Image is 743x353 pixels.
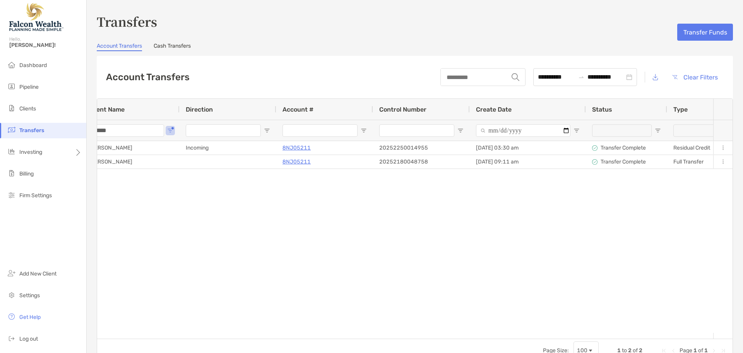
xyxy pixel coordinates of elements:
[282,124,358,137] input: Account # Filter Input
[7,312,16,321] img: get-help icon
[7,125,16,134] img: transfers icon
[361,127,367,134] button: Open Filter Menu
[672,75,678,79] img: button icon
[7,169,16,178] img: billing icon
[7,103,16,113] img: clients icon
[19,192,52,199] span: Firm Settings
[89,106,125,113] span: Client Name
[7,60,16,69] img: dashboard icon
[379,124,454,137] input: Control Number Filter Input
[83,141,180,155] div: [PERSON_NAME]
[666,69,724,86] button: Clear Filters
[19,84,39,90] span: Pipeline
[601,143,646,153] p: Transfer Complete
[512,73,519,81] img: input icon
[180,141,276,155] div: Incoming
[373,141,470,155] div: 20252250014955
[83,155,180,169] div: [PERSON_NAME]
[9,3,63,31] img: Falcon Wealth Planning Logo
[7,269,16,278] img: add_new_client icon
[19,105,36,112] span: Clients
[655,127,661,134] button: Open Filter Menu
[592,159,597,165] img: status icon
[19,292,40,299] span: Settings
[7,334,16,343] img: logout icon
[457,127,464,134] button: Open Filter Menu
[673,106,688,113] span: Type
[282,106,313,113] span: Account #
[470,141,586,155] div: [DATE] 03:30 am
[264,127,270,134] button: Open Filter Menu
[379,106,426,113] span: Control Number
[106,72,190,83] h2: Account Transfers
[19,127,44,134] span: Transfers
[677,24,733,41] button: Transfer Funds
[7,190,16,200] img: firm-settings icon
[19,314,41,320] span: Get Help
[97,12,733,30] h3: Transfers
[186,106,213,113] span: Direction
[282,143,311,153] a: 8NJ05211
[574,127,580,134] button: Open Filter Menu
[19,270,56,277] span: Add New Client
[167,127,173,134] button: Open Filter Menu
[592,106,612,113] span: Status
[19,336,38,342] span: Log out
[7,290,16,300] img: settings icon
[186,124,261,137] input: Direction Filter Input
[476,124,570,137] input: Create Date Filter Input
[19,149,42,155] span: Investing
[578,74,584,80] span: to
[592,145,597,151] img: status icon
[97,43,142,51] a: Account Transfers
[373,155,470,169] div: 20252180048758
[282,157,311,167] a: 8NJ05211
[601,157,646,167] p: Transfer Complete
[470,155,586,169] div: [DATE] 09:11 am
[154,43,191,51] a: Cash Transfers
[89,124,164,137] input: Client Name Filter Input
[7,82,16,91] img: pipeline icon
[9,42,82,48] span: [PERSON_NAME]!
[19,62,47,69] span: Dashboard
[578,74,584,80] span: swap-right
[476,106,512,113] span: Create Date
[7,147,16,156] img: investing icon
[19,170,34,177] span: Billing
